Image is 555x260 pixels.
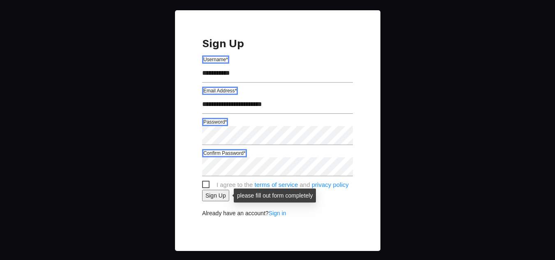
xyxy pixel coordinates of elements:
[234,189,316,202] div: please fill out form completely
[202,38,353,50] h1: Sign Up
[269,210,286,216] span: Sign in
[202,149,247,157] label: Confirm Password
[202,118,228,126] label: Password
[202,55,229,64] label: Username
[255,181,298,188] a: terms of service
[312,181,349,188] a: privacy policy
[202,87,238,95] label: Email Address
[202,179,349,190] span: I agree to the and
[202,190,229,201] button: Sign Up
[202,201,353,218] p: Already have an account?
